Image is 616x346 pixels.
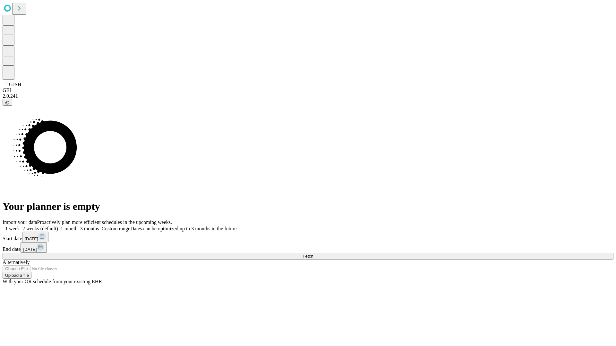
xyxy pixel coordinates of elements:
div: Start date [3,232,613,242]
span: Fetch [303,254,313,259]
span: GJSH [9,82,21,87]
span: With your OR schedule from your existing EHR [3,279,102,284]
span: @ [5,100,10,105]
button: [DATE] [22,232,48,242]
span: Dates can be optimized up to 3 months in the future. [130,226,238,231]
span: Custom range [102,226,130,231]
span: 3 months [80,226,99,231]
span: Import your data [3,219,37,225]
button: Upload a file [3,272,31,279]
h1: Your planner is empty [3,201,613,212]
span: Alternatively [3,259,30,265]
span: 1 week [5,226,20,231]
div: End date [3,242,613,253]
div: 2.0.241 [3,93,613,99]
span: Proactively plan more efficient schedules in the upcoming weeks. [37,219,172,225]
button: Fetch [3,253,613,259]
div: GEI [3,87,613,93]
span: 2 weeks (default) [22,226,58,231]
button: [DATE] [21,242,47,253]
span: 1 month [61,226,78,231]
span: [DATE] [23,247,37,252]
button: @ [3,99,12,106]
span: [DATE] [25,236,38,241]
